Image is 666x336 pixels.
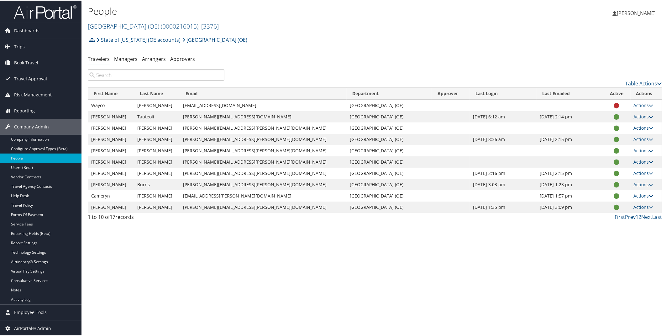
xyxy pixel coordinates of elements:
a: Actions [634,170,653,176]
th: Last Emailed: activate to sort column ascending [537,87,603,99]
a: First [615,213,625,220]
td: [GEOGRAPHIC_DATA] (OE) [347,178,432,190]
td: [DATE] 3:09 pm [537,201,603,212]
td: [PERSON_NAME][EMAIL_ADDRESS][PERSON_NAME][DOMAIN_NAME] [180,201,346,212]
td: [PERSON_NAME] [134,144,180,156]
a: Travelers [88,55,110,62]
th: Actions [631,87,662,99]
span: AirPortal® Admin [14,320,51,336]
a: 2 [639,213,642,220]
a: Actions [634,147,653,153]
td: [PERSON_NAME] [134,167,180,178]
a: [GEOGRAPHIC_DATA] (OE) [88,21,219,30]
td: [GEOGRAPHIC_DATA] (OE) [347,167,432,178]
td: Tauteoli [134,111,180,122]
td: [PERSON_NAME][EMAIL_ADDRESS][DOMAIN_NAME] [180,111,346,122]
span: Travel Approval [14,70,47,86]
a: Actions [634,124,653,130]
span: , [ 3376 ] [198,21,219,30]
td: [DATE] 8:36 am [470,133,537,144]
a: Actions [634,113,653,119]
a: Next [642,213,653,220]
td: [DATE] 2:14 pm [537,111,603,122]
span: [PERSON_NAME] [617,9,656,16]
td: [GEOGRAPHIC_DATA] (OE) [347,133,432,144]
td: [PERSON_NAME] [88,167,134,178]
span: Company Admin [14,118,49,134]
td: [PERSON_NAME][EMAIL_ADDRESS][PERSON_NAME][DOMAIN_NAME] [180,122,346,133]
td: [DATE] 1:23 pm [537,178,603,190]
span: Risk Management [14,86,52,102]
a: Managers [114,55,138,62]
span: Employee Tools [14,304,47,320]
a: 1 [636,213,639,220]
td: [DATE] 6:12 am [470,111,537,122]
td: [PERSON_NAME] [134,99,180,111]
th: Approver [432,87,470,99]
a: Approvers [170,55,195,62]
td: [GEOGRAPHIC_DATA] (OE) [347,99,432,111]
td: [DATE] 1:35 pm [470,201,537,212]
td: [PERSON_NAME] [88,133,134,144]
td: [PERSON_NAME][EMAIL_ADDRESS][PERSON_NAME][DOMAIN_NAME] [180,167,346,178]
th: Department: activate to sort column ascending [347,87,432,99]
td: [DATE] 2:15 pm [537,133,603,144]
td: [EMAIL_ADDRESS][DOMAIN_NAME] [180,99,346,111]
td: [GEOGRAPHIC_DATA] (OE) [347,201,432,212]
td: [DATE] 3:03 pm [470,178,537,190]
td: [PERSON_NAME][EMAIL_ADDRESS][PERSON_NAME][DOMAIN_NAME] [180,133,346,144]
td: [GEOGRAPHIC_DATA] (OE) [347,144,432,156]
span: ( 0000216015 ) [161,21,198,30]
td: [PERSON_NAME] [88,144,134,156]
td: [DATE] 2:16 pm [470,167,537,178]
td: Burns [134,178,180,190]
td: [GEOGRAPHIC_DATA] (OE) [347,111,432,122]
td: [PERSON_NAME] [134,201,180,212]
td: [PERSON_NAME] [88,178,134,190]
th: Email: activate to sort column ascending [180,87,346,99]
td: Wayco [88,99,134,111]
td: [PERSON_NAME] [134,122,180,133]
td: [GEOGRAPHIC_DATA] (OE) [347,190,432,201]
td: [PERSON_NAME] [88,201,134,212]
a: State of [US_STATE] (OE accounts) [97,33,181,46]
span: Trips [14,38,25,54]
td: [EMAIL_ADDRESS][PERSON_NAME][DOMAIN_NAME] [180,190,346,201]
a: [GEOGRAPHIC_DATA] (OE) [182,33,247,46]
a: [PERSON_NAME] [613,3,662,22]
td: [PERSON_NAME] [88,122,134,133]
td: [PERSON_NAME] [134,133,180,144]
span: Reporting [14,102,35,118]
td: [GEOGRAPHIC_DATA] (OE) [347,156,432,167]
a: Actions [634,192,653,198]
th: First Name: activate to sort column ascending [88,87,134,99]
h1: People [88,4,471,17]
td: [PERSON_NAME] [88,111,134,122]
img: airportal-logo.png [14,4,76,19]
td: [PERSON_NAME] [134,156,180,167]
a: Prev [625,213,636,220]
td: Cameryn [88,190,134,201]
td: [PERSON_NAME] [88,156,134,167]
a: Last [653,213,662,220]
td: [DATE] 2:15 pm [537,167,603,178]
td: [PERSON_NAME][EMAIL_ADDRESS][PERSON_NAME][DOMAIN_NAME] [180,156,346,167]
a: Actions [634,102,653,108]
a: Actions [634,136,653,142]
td: [GEOGRAPHIC_DATA] (OE) [347,122,432,133]
th: Last Name: activate to sort column ascending [134,87,180,99]
span: Book Travel [14,54,38,70]
a: Arrangers [142,55,166,62]
div: 1 to 10 of records [88,213,224,223]
input: Search [88,69,224,80]
th: Active: activate to sort column descending [603,87,631,99]
a: Actions [634,203,653,209]
td: [DATE] 1:57 pm [537,190,603,201]
a: Actions [634,181,653,187]
span: 17 [110,213,115,220]
th: Last Login: activate to sort column ascending [470,87,537,99]
td: [PERSON_NAME][EMAIL_ADDRESS][PERSON_NAME][DOMAIN_NAME] [180,144,346,156]
span: Dashboards [14,22,39,38]
td: [PERSON_NAME] [134,190,180,201]
a: Table Actions [626,79,662,86]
